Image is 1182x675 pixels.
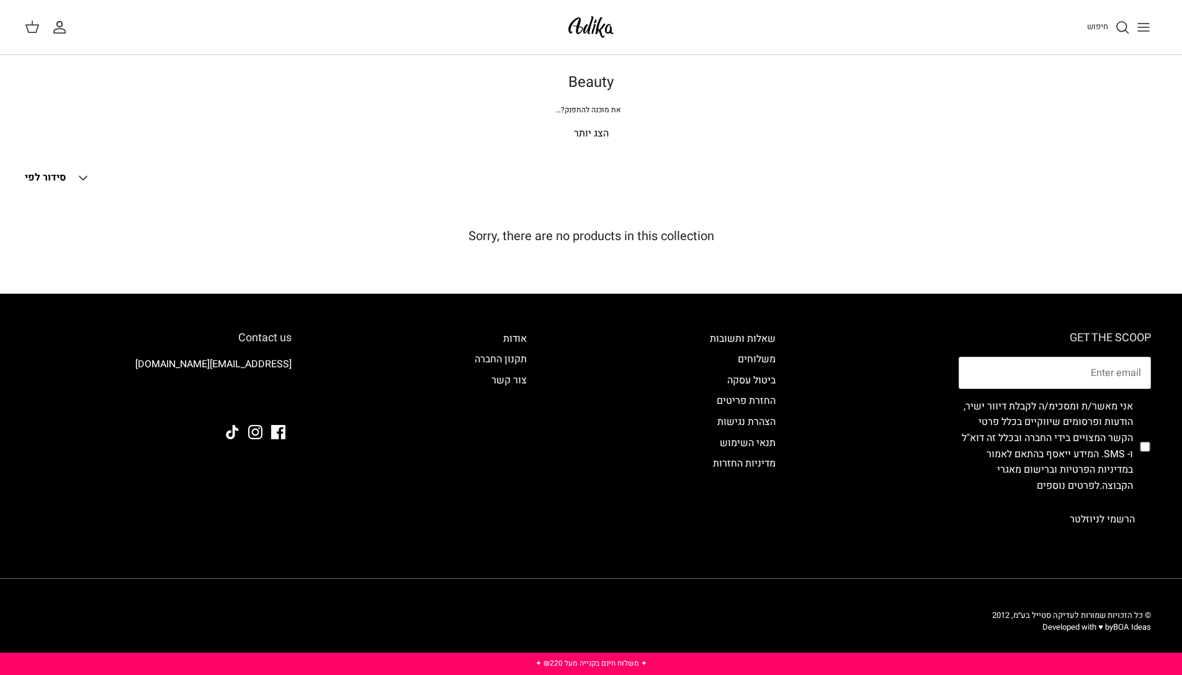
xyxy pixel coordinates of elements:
a: מדיניות החזרות [713,456,776,471]
h5: Sorry, there are no products in this collection [25,229,1157,244]
a: [EMAIL_ADDRESS][DOMAIN_NAME] [135,357,292,372]
button: הרשמי לניוזלטר [1054,504,1151,535]
a: משלוחים [738,352,776,367]
a: Facebook [271,425,285,439]
span: © כל הזכויות שמורות לעדיקה סטייל בע״מ, 2012 [992,609,1151,621]
img: Adika IL [565,12,617,42]
input: Email [959,357,1151,389]
h6: Contact us [31,331,292,345]
button: סידור לפי [25,164,91,192]
a: הצהרת נגישות [717,414,776,429]
a: BOA Ideas [1113,621,1151,633]
a: חיפוש [1087,20,1130,35]
h6: GET THE SCOOP [959,331,1151,345]
div: Secondary navigation [462,331,539,535]
span: את מוכנה להתפנק? [556,104,621,115]
a: תקנון החברה [475,352,527,367]
img: Adika IL [257,391,292,408]
span: סידור לפי [25,170,66,185]
a: ✦ משלוח חינם בקנייה מעל ₪220 ✦ [535,658,647,669]
label: אני מאשר/ת ומסכימ/ה לקבלת דיוור ישיר, הודעות ופרסומים שיווקיים בכלל פרטי הקשר המצויים בידי החברה ... [959,399,1133,494]
a: אודות [503,331,527,346]
div: Secondary navigation [697,331,788,535]
h1: Beauty [157,74,1026,92]
a: החשבון שלי [52,20,72,35]
a: ביטול עסקה [727,373,776,388]
a: שאלות ותשובות [710,331,776,346]
p: Developed with ♥ by [992,622,1151,633]
p: הצג יותר [157,126,1026,142]
a: צור קשר [491,373,527,388]
span: חיפוש [1087,20,1108,32]
a: החזרת פריטים [717,393,776,408]
a: Instagram [248,425,262,439]
a: Tiktok [225,425,240,439]
button: Toggle menu [1130,14,1157,41]
a: לפרטים נוספים [1037,478,1099,493]
a: תנאי השימוש [720,436,776,450]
